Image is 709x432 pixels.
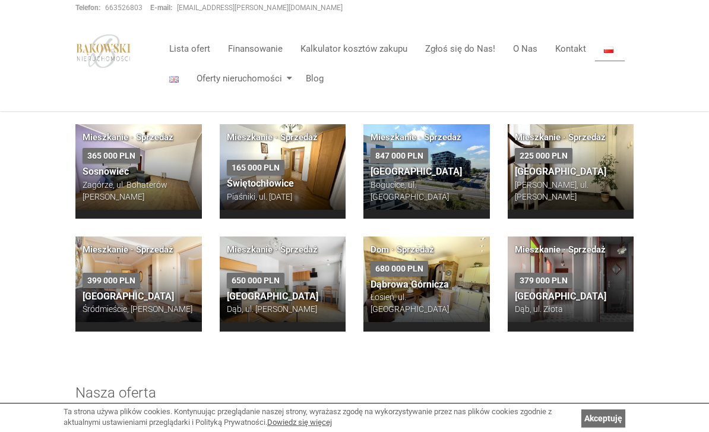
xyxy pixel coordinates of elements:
div: Mieszkanie · Sprzedaż [371,131,461,144]
img: 3 pok w bezpośrednim sąsiedztwie Parku Śląskiego [508,237,634,331]
h3: [GEOGRAPHIC_DATA] [371,166,483,177]
img: 2 Pok, Ścisłe centrum, Superjednoska [75,237,202,331]
img: English [169,76,179,83]
a: Zgłoś się do Nas! [416,37,504,61]
a: Akceptuję [581,409,625,427]
a: Blog [297,67,324,90]
a: 663526803 [105,4,143,12]
div: Mieszkanie · Sprzedaż [227,244,318,256]
img: 2 pokoje, 38m2, DTŚ [220,124,346,219]
a: 2 pokoje, Dębowe Tarasy, balkon Mieszkanie · Sprzedaż 650 000 PLN [GEOGRAPHIC_DATA] Dąb, ul. [PER... [220,237,346,331]
a: Ustawne do własnej aranżacji w zielonej okolicy Mieszkanie · Sprzedaż 225 000 PLN [GEOGRAPHIC_DAT... [508,124,634,219]
div: 680 000 PLN [371,261,428,276]
figure: [PERSON_NAME], ul. [PERSON_NAME] [515,179,627,203]
div: Ta strona używa plików cookies. Kontynuując przeglądanie naszej strony, wyrażasz zgodę na wykorzy... [64,406,575,428]
h2: Nasza oferta [75,385,634,410]
h3: Dąbrowa Górnicza [371,279,483,290]
strong: E-mail: [150,4,172,12]
a: Lista ofert [160,37,219,61]
div: Dom · Sprzedaż [371,244,434,256]
img: Ustawne do własnej aranżacji w zielonej okolicy [508,124,634,219]
a: 2 pokoje, 38m2, DTŚ Mieszkanie · Sprzedaż 165 000 PLN Świętochłowice Piaśniki, ul. [DATE] [220,124,346,219]
a: Oferty nieruchomości [188,67,297,90]
h3: [GEOGRAPHIC_DATA] [515,166,627,177]
figure: Łosień, ul. [GEOGRAPHIC_DATA] [371,291,483,315]
figure: Dąb, ul. Złota [515,303,627,315]
a: Dowiedz się więcej [267,418,332,427]
div: 650 000 PLN [227,273,284,288]
img: logo [75,34,132,68]
h3: Sosnowiec [83,166,195,177]
div: Mieszkanie · Sprzedaż [515,244,606,256]
a: 3 pokoje, 58m2, balkon Mieszkanie · Sprzedaż 365 000 PLN Sosnowiec Zagórze, ul. Bohaterów [PERSON... [75,124,202,219]
div: Mieszkanie · Sprzedaż [83,131,173,144]
div: 847 000 PLN [371,148,428,163]
div: 165 000 PLN [227,160,284,175]
a: Kontakt [546,37,595,61]
figure: Bogucice, ul. [GEOGRAPHIC_DATA] [371,179,483,203]
strong: Telefon: [75,4,100,12]
div: Mieszkanie · Sprzedaż [227,131,318,144]
figure: Śródmieście, [PERSON_NAME] [83,303,195,315]
a: O Nas [504,37,546,61]
div: 225 000 PLN [515,148,572,163]
a: [EMAIL_ADDRESS][PERSON_NAME][DOMAIN_NAME] [177,4,343,12]
div: Mieszkanie · Sprzedaż [83,244,173,256]
div: 365 000 PLN [83,148,140,163]
img: 3 pokoje, 58m2, balkon [75,124,202,219]
div: Mieszkanie · Sprzedaż [515,131,606,144]
h3: [GEOGRAPHIC_DATA] [83,291,195,302]
a: Kalkulator kosztów zakupu [292,37,416,61]
h3: Świętochłowice [227,178,339,189]
a: Finansowanie [219,37,292,61]
h3: [GEOGRAPHIC_DATA] [227,291,339,302]
a: Noho, Nadgórników 14, apartament, strefa kultury Mieszkanie · Sprzedaż 847 000 PLN [GEOGRAPHIC_DA... [363,124,490,219]
img: niezwykły dom, las o powierzchni jednego hektara [363,237,490,331]
figure: Dąb, ul. [PERSON_NAME] [227,303,339,315]
h3: [GEOGRAPHIC_DATA] [515,291,627,302]
a: niezwykły dom, las o powierzchni jednego hektara Dom · Sprzedaż 680 000 PLN Dąbrowa Górnicza Łosi... [363,237,490,331]
a: 3 pok w bezpośrednim sąsiedztwie Parku Śląskiego Mieszkanie · Sprzedaż 379 000 PLN [GEOGRAPHIC_DA... [508,237,634,331]
img: 2 pokoje, Dębowe Tarasy, balkon [220,237,346,331]
div: 379 000 PLN [515,273,572,288]
figure: Piaśniki, ul. [DATE] [227,191,339,203]
div: 399 000 PLN [83,273,140,288]
img: Noho, Nadgórników 14, apartament, strefa kultury [363,124,490,219]
figure: Zagórze, ul. Bohaterów [PERSON_NAME] [83,179,195,203]
img: Polski [604,46,613,53]
a: 2 Pok, Ścisłe centrum, Superjednoska Mieszkanie · Sprzedaż 399 000 PLN [GEOGRAPHIC_DATA] Śródmieś... [75,237,202,331]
